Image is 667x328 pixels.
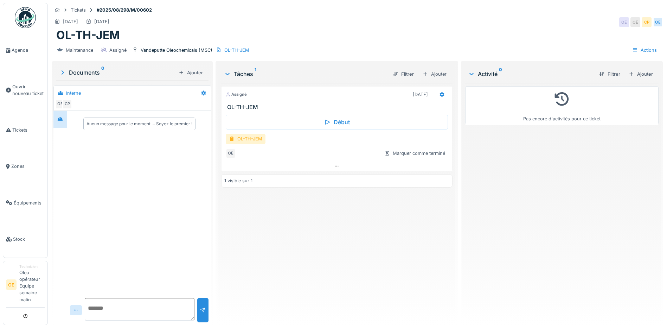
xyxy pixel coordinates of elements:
a: OE TechnicienOleo opérateur Equipe semaine matin [6,264,45,308]
div: Activité [468,70,594,78]
div: 1 visible sur 1 [224,177,252,184]
div: Actions [629,45,660,55]
a: Agenda [3,32,47,69]
a: Équipements [3,184,47,221]
div: Ajouter [626,69,656,79]
div: OE [619,17,629,27]
span: Zones [11,163,45,170]
div: OL-TH-JEM [224,47,249,53]
div: Assigné [109,47,127,53]
div: Interne [66,90,81,96]
span: Ouvrir nouveau ticket [12,83,45,97]
sup: 1 [255,70,256,78]
div: [DATE] [94,18,109,25]
li: Oleo opérateur Equipe semaine matin [19,264,45,306]
div: OE [653,17,663,27]
div: [DATE] [63,18,78,25]
div: OE [55,99,65,109]
div: Assigné [226,92,247,97]
h1: OL-TH-JEM [56,29,120,42]
sup: 0 [101,68,104,77]
div: Technicien [19,264,45,269]
div: Filtrer [390,69,417,79]
div: OE [630,17,640,27]
div: Ajouter [176,68,206,77]
div: [DATE] [413,91,428,98]
strong: #2025/08/298/M/00602 [94,7,155,13]
div: Pas encore d'activités pour ce ticket [470,89,654,122]
div: Tâches [224,70,387,78]
div: Maintenance [66,47,93,53]
div: Filtrer [596,69,623,79]
a: Tickets [3,112,47,148]
img: Badge_color-CXgf-gQk.svg [15,7,36,28]
span: Équipements [14,200,45,206]
div: Début [226,115,448,130]
a: Ouvrir nouveau ticket [3,69,47,112]
div: Vandeputte Oleochemicals (MSC) [141,47,212,53]
div: CP [642,17,652,27]
div: OE [226,149,236,158]
h3: OL-TH-JEM [227,104,449,111]
div: OL-TH-JEM [226,134,265,144]
span: Tickets [12,127,45,133]
div: Tickets [71,7,86,13]
div: Ajouter [419,69,450,79]
li: OE [6,279,17,290]
span: Agenda [12,47,45,53]
span: Stock [13,236,45,242]
div: CP [62,99,72,109]
sup: 0 [499,70,502,78]
a: Zones [3,148,47,185]
div: Documents [59,68,176,77]
div: Marquer comme terminé [381,149,448,158]
a: Stock [3,221,47,258]
div: Aucun message pour le moment … Soyez le premier ! [86,121,192,127]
